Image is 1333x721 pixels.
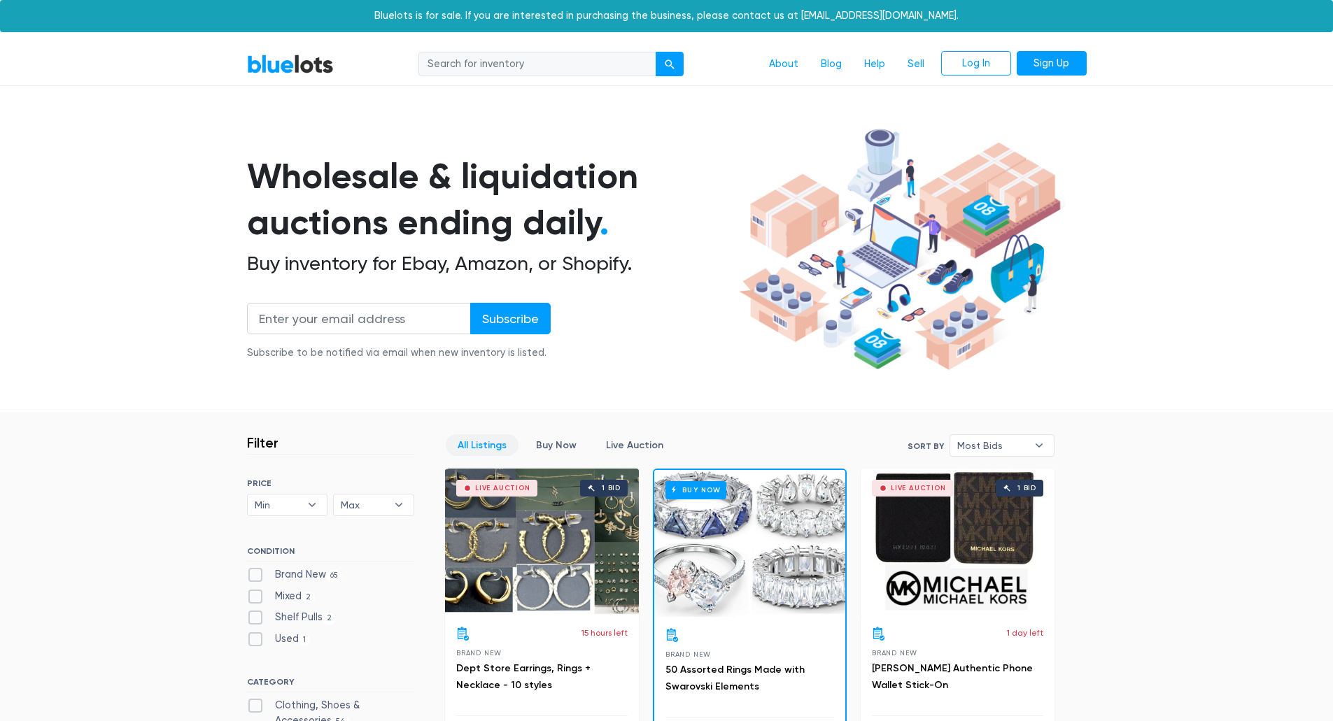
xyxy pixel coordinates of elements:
[1017,51,1087,76] a: Sign Up
[445,469,639,615] a: Live Auction 1 bid
[594,434,675,456] a: Live Auction
[600,201,609,243] span: .
[302,592,316,603] span: 2
[247,589,316,604] label: Mixed
[247,54,334,74] a: BlueLots
[297,494,327,515] b: ▾
[470,303,551,334] input: Subscribe
[734,122,1066,377] img: hero-ee84e7d0318cb26816c560f6b4441b76977f77a177738b4e94f68c95b2b83dbb.png
[247,345,551,361] div: Subscribe to be notified via email when new inventory is listed.
[418,52,656,77] input: Search for inventory
[891,485,946,492] div: Live Auction
[1017,485,1036,492] div: 1 bid
[247,546,414,562] h6: CONDITION
[665,650,711,658] span: Brand New
[665,664,805,692] a: 50 Assorted Rings Made with Swarovski Elements
[758,51,810,78] a: About
[247,303,471,334] input: Enter your email address
[581,627,628,639] p: 15 hours left
[247,677,414,692] h6: CATEGORY
[861,469,1055,615] a: Live Auction 1 bid
[299,634,311,645] span: 1
[384,494,414,515] b: ▾
[456,662,591,691] a: Dept Store Earrings, Rings + Necklace - 10 styles
[456,649,502,657] span: Brand New
[654,470,845,617] a: Buy Now
[853,51,896,78] a: Help
[524,434,588,456] a: Buy Now
[247,478,414,488] h6: PRICE
[1007,627,1043,639] p: 1 day left
[908,440,944,452] label: Sort By
[247,153,734,246] h1: Wholesale & liquidation auctions ending daily
[1024,435,1054,456] b: ▾
[255,494,301,515] span: Min
[341,494,387,515] span: Max
[326,570,343,581] span: 65
[247,631,311,647] label: Used
[475,485,530,492] div: Live Auction
[941,51,1011,76] a: Log In
[665,481,726,499] h6: Buy Now
[957,435,1027,456] span: Most Bids
[247,434,278,451] h3: Filter
[872,649,917,657] span: Brand New
[247,610,337,625] label: Shelf Pulls
[602,485,621,492] div: 1 bid
[810,51,853,78] a: Blog
[247,567,343,583] label: Brand New
[446,434,519,456] a: All Listings
[323,613,337,624] span: 2
[247,252,734,276] h2: Buy inventory for Ebay, Amazon, or Shopify.
[896,51,936,78] a: Sell
[872,662,1033,691] a: [PERSON_NAME] Authentic Phone Wallet Stick-On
